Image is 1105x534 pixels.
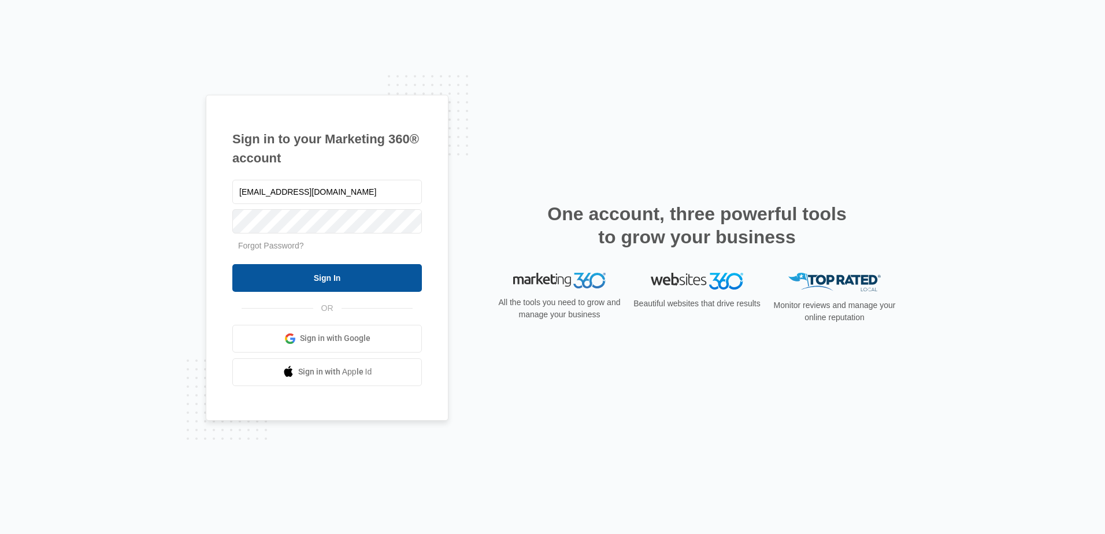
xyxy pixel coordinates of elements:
input: Email [232,180,422,204]
h2: One account, three powerful tools to grow your business [544,202,850,249]
img: Websites 360 [651,273,743,290]
a: Sign in with Google [232,325,422,353]
h1: Sign in to your Marketing 360® account [232,129,422,168]
p: Monitor reviews and manage your online reputation [770,299,899,324]
input: Sign In [232,264,422,292]
a: Forgot Password? [238,241,304,250]
span: OR [313,302,342,314]
span: Sign in with Apple Id [298,366,372,378]
img: Marketing 360 [513,273,606,289]
span: Sign in with Google [300,332,370,344]
a: Sign in with Apple Id [232,358,422,386]
p: Beautiful websites that drive results [632,298,762,310]
img: Top Rated Local [788,273,881,292]
p: All the tools you need to grow and manage your business [495,296,624,321]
